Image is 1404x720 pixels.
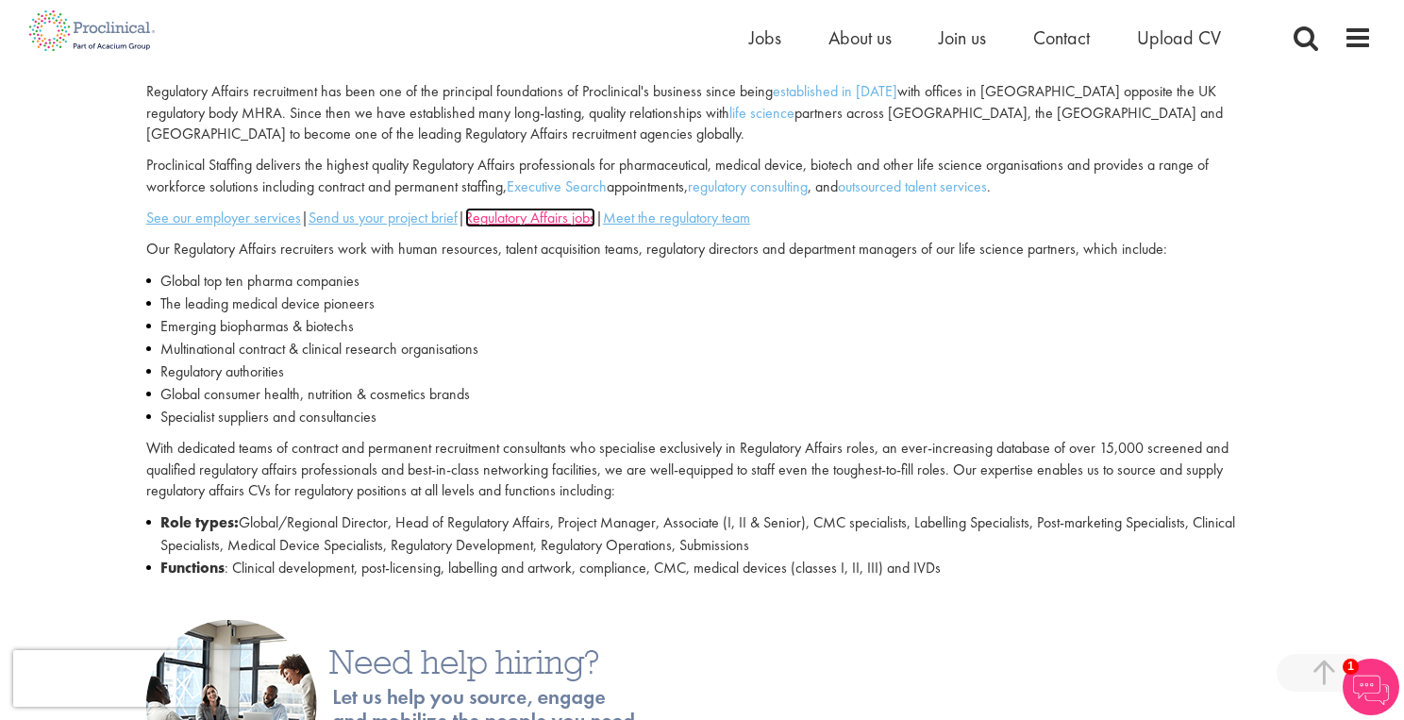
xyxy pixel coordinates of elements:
p: Proclinical Staffing delivers the highest quality Regulatory Affairs professionals for pharmaceut... [146,155,1258,198]
a: outsourced talent services [838,176,987,196]
a: Executive Search [507,176,607,196]
li: Regulatory authorities [146,360,1258,383]
li: Emerging biopharmas & biotechs [146,315,1258,338]
a: Send us your project brief [309,208,458,227]
iframe: reCAPTCHA [13,650,255,707]
a: Jobs [749,25,781,50]
img: Chatbot [1343,659,1399,715]
p: With dedicated teams of contract and permanent recruitment consultants who specialise exclusively... [146,438,1258,503]
strong: Functions [160,558,225,578]
a: About us [828,25,892,50]
a: regulatory consulting [688,176,808,196]
li: The leading medical device pioneers [146,293,1258,315]
li: Multinational contract & clinical research organisations [146,338,1258,360]
strong: Role types: [160,512,239,532]
span: 1 [1343,659,1359,675]
li: Global consumer health, nutrition & cosmetics brands [146,383,1258,406]
a: Regulatory Affairs jobs [465,208,595,227]
a: Meet the regulatory team [603,208,750,227]
p: Regulatory Affairs recruitment has been one of the principal foundations of Proclinical's busines... [146,81,1258,146]
a: Upload CV [1137,25,1221,50]
a: life science [729,103,794,123]
a: established in [DATE] [773,81,897,101]
a: Join us [939,25,986,50]
p: Our Regulatory Affairs recruiters work with human resources, talent acquisition teams, regulatory... [146,239,1258,260]
a: Contact [1033,25,1090,50]
li: : Clinical development, post-licensing, labelling and artwork, compliance, CMC, medical devices (... [146,557,1258,579]
li: Specialist suppliers and consultancies [146,406,1258,428]
a: See our employer services [146,208,301,227]
li: Global/Regional Director, Head of Regulatory Affairs, Project Manager, Associate (I, II & Senior)... [146,511,1258,557]
p: | | | [146,208,1258,229]
li: Global top ten pharma companies [146,270,1258,293]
